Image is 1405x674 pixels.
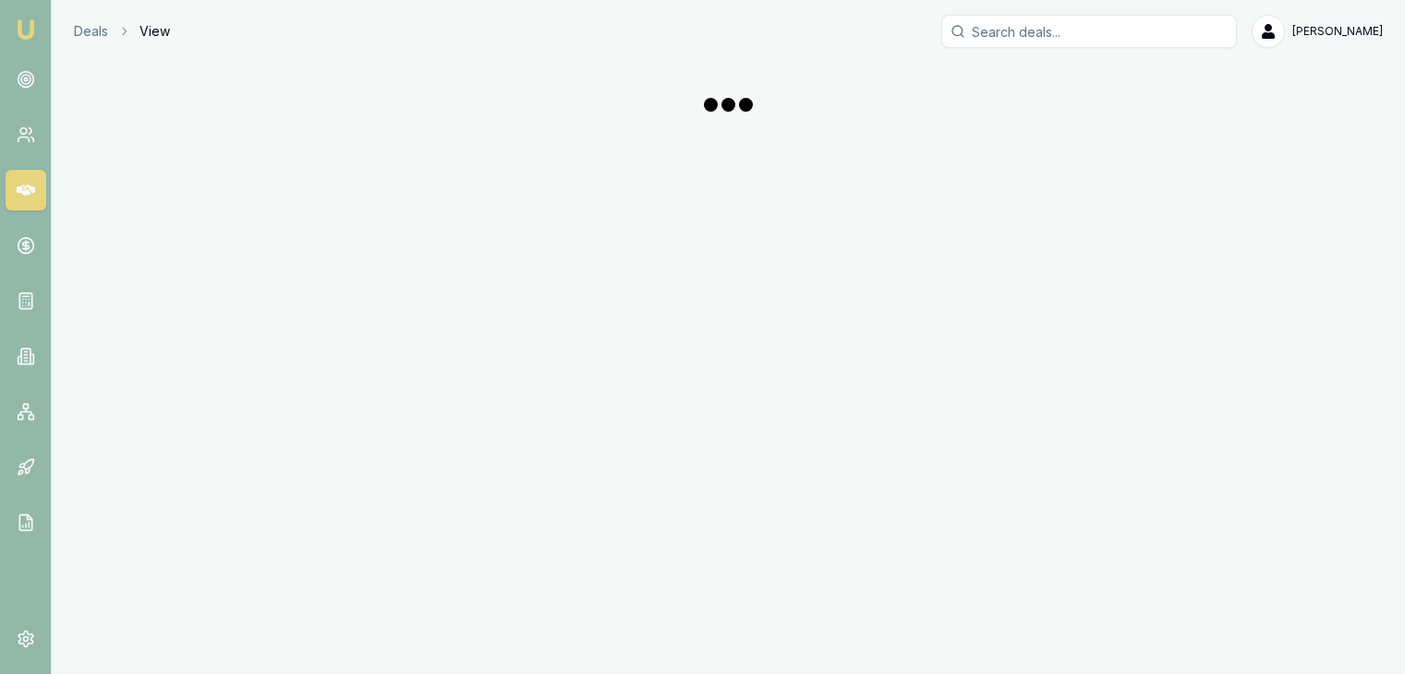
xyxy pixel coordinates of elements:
[1292,24,1383,39] span: [PERSON_NAME]
[74,22,170,41] nav: breadcrumb
[74,22,108,41] a: Deals
[941,15,1237,48] input: Search deals
[139,22,170,41] span: View
[15,18,37,41] img: emu-icon-u.png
